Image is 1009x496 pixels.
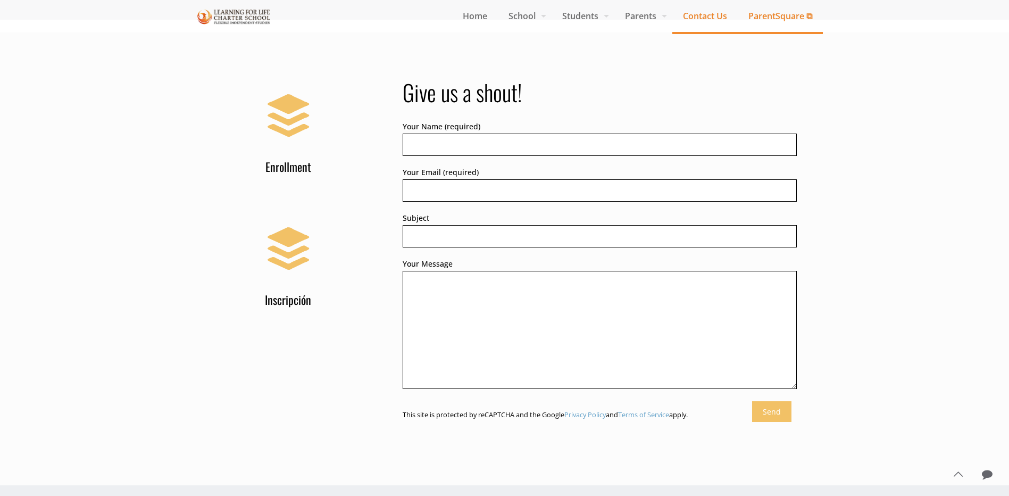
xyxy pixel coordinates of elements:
span: ParentSquare ⧉ [738,8,823,24]
form: Contact form [403,120,797,419]
a: Privacy Policy [564,410,606,419]
input: Your Name (required) [403,134,797,156]
span: School [498,8,552,24]
input: Your Email (required) [403,179,797,202]
span: Parents [614,8,672,24]
a: Back to top icon [947,463,969,485]
label: Your Email (required) [403,166,797,203]
textarea: Your Message [403,271,797,389]
label: Subject [403,211,797,249]
a: Terms of Service [618,410,669,419]
span: Home [452,8,498,24]
label: Your Message [403,257,797,393]
span: Students [552,8,614,24]
p: This site is protected by reCAPTCHA and the Google and apply. [403,410,797,419]
input: Send [752,401,791,422]
h4: Enrollment [187,158,390,174]
a: Inscripción [187,217,390,307]
h2: Give us a shout! [403,78,797,106]
a: Enrollment [187,84,390,174]
input: Subject [403,225,797,247]
span: Contact Us [672,8,738,24]
h4: Inscripción [187,291,390,307]
img: Contact Us [197,7,271,26]
label: Your Name (required) [403,120,797,158]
